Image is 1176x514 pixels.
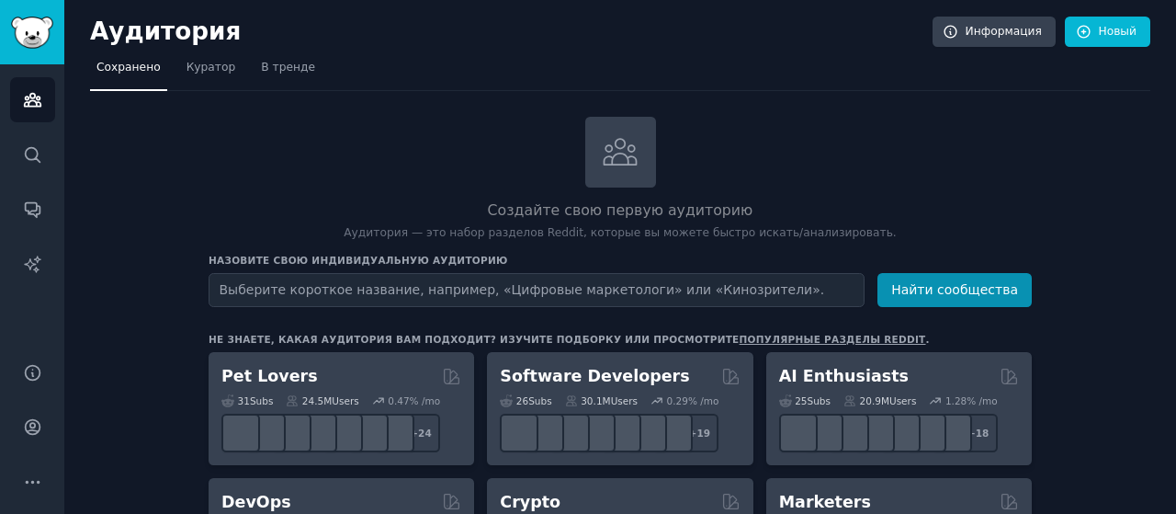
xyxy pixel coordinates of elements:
div: 31 Sub s [221,394,273,407]
font: Новый [1098,25,1136,38]
img: reactnative [608,418,637,447]
font: Найти сообщества [891,282,1018,297]
img: OpenAIDev [887,418,915,447]
img: chatgpt_promptDesign [861,418,889,447]
font: Сохранено [96,61,161,74]
div: 24.5M Users [286,394,358,407]
a: популярные разделы Reddit [740,334,926,345]
font: Информация [966,25,1042,38]
font: В тренде [261,61,315,74]
img: Логотип GummySearch [11,17,53,49]
img: elixir [660,418,688,447]
img: herpetology [227,418,255,447]
input: Выберите короткое название, например, «Цифровые маркетологи» или «Кинозрители». [209,273,865,307]
img: GoogleGeminiAI [784,418,812,447]
div: 26 Sub s [500,394,551,407]
div: + 18 [959,414,998,452]
img: ArtificalIntelligence [938,418,967,447]
font: Куратор [187,61,236,74]
img: dogbreed [381,418,410,447]
div: + 19 [680,414,718,452]
div: + 24 [401,414,440,452]
a: Новый [1065,17,1150,48]
img: learnjavascript [557,418,585,447]
h2: DevOps [221,491,291,514]
img: ballpython [253,418,281,447]
font: Назовите свою индивидуальную аудиторию [209,255,508,266]
h2: Software Developers [500,365,689,388]
img: csharp [531,418,560,447]
img: turtle [304,418,333,447]
div: 30.1M Users [565,394,638,407]
div: 25 Sub s [779,394,831,407]
a: Куратор [180,53,243,91]
img: chatgpt_prompts_ [912,418,941,447]
font: . [926,334,930,345]
div: 0.47 % /mo [388,394,440,407]
a: В тренде [254,53,322,91]
font: Аудитория — это набор разделов Reddit, которые вы можете быстро искать/анализировать. [344,226,897,239]
img: iOSProgramming [582,418,611,447]
div: 0.29 % /mo [667,394,719,407]
div: 20.9M Users [843,394,916,407]
font: Аудитория [90,17,241,45]
img: DeepSeek [809,418,838,447]
img: software [505,418,534,447]
div: 1.28 % /mo [945,394,998,407]
h2: Pet Lovers [221,365,318,388]
a: Информация [933,17,1056,48]
h2: Crypto [500,491,560,514]
img: AskComputerScience [634,418,662,447]
h2: Marketers [779,491,871,514]
img: leopardgeckos [278,418,307,447]
a: Сохранено [90,53,167,91]
button: Найти сообщества [877,273,1032,307]
img: cockatiel [330,418,358,447]
font: Не знаете, какая аудитория вам подходит? Изучите подборку или просмотрите [209,334,740,345]
img: PetAdvice [356,418,384,447]
img: AItoolsCatalog [835,418,864,447]
h2: AI Enthusiasts [779,365,909,388]
font: Создайте свою первую аудиторию [488,201,753,219]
